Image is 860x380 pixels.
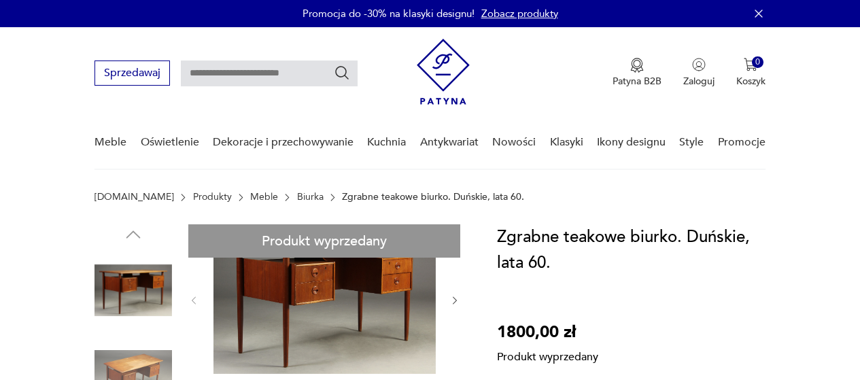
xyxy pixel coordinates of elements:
[613,58,661,88] a: Ikona medaluPatyna B2B
[679,116,704,169] a: Style
[497,319,598,345] p: 1800,00 zł
[736,75,766,88] p: Koszyk
[193,192,232,203] a: Produkty
[597,116,666,169] a: Ikony designu
[492,116,536,169] a: Nowości
[481,7,558,20] a: Zobacz produkty
[420,116,479,169] a: Antykwariat
[718,116,766,169] a: Promocje
[497,224,766,276] h1: Zgrabne teakowe biurko. Duńskie, lata 60.
[752,56,763,68] div: 0
[94,116,126,169] a: Meble
[342,192,524,203] p: Zgrabne teakowe biurko. Duńskie, lata 60.
[550,116,583,169] a: Klasyki
[94,61,170,86] button: Sprzedawaj
[367,116,406,169] a: Kuchnia
[213,116,354,169] a: Dekoracje i przechowywanie
[744,58,757,71] img: Ikona koszyka
[141,116,199,169] a: Oświetlenie
[683,58,715,88] button: Zaloguj
[303,7,475,20] p: Promocja do -30% na klasyki designu!
[297,192,324,203] a: Biurka
[613,58,661,88] button: Patyna B2B
[692,58,706,71] img: Ikonka użytkownika
[736,58,766,88] button: 0Koszyk
[94,192,174,203] a: [DOMAIN_NAME]
[683,75,715,88] p: Zaloguj
[613,75,661,88] p: Patyna B2B
[497,345,598,364] p: Produkt wyprzedany
[630,58,644,73] img: Ikona medalu
[250,192,278,203] a: Meble
[334,65,350,81] button: Szukaj
[94,69,170,79] a: Sprzedawaj
[417,39,470,105] img: Patyna - sklep z meblami i dekoracjami vintage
